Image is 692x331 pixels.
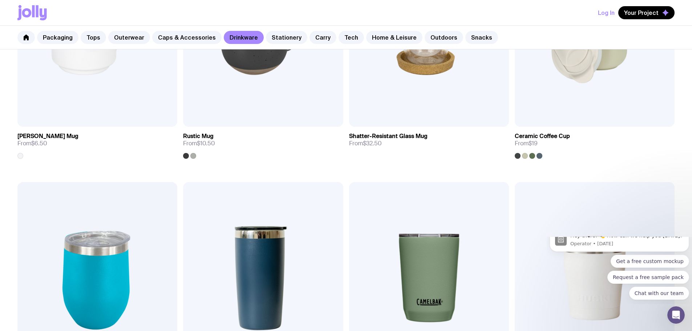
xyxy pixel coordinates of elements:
a: Carry [309,31,336,44]
iframe: Intercom live chat [667,306,685,324]
div: Quick reply options [3,18,142,63]
span: From [515,140,538,147]
a: Ceramic Coffee CupFrom$19 [515,127,675,159]
a: Stationery [266,31,307,44]
span: $6.50 [31,140,47,147]
button: Quick reply: Request a free sample pack [61,34,142,47]
span: From [349,140,382,147]
span: From [183,140,215,147]
h3: Ceramic Coffee Cup [515,133,570,140]
a: Shatter-Resistant Glass MugFrom$32.50 [349,127,509,153]
a: Tech [339,31,364,44]
button: Log In [598,6,615,19]
a: Caps & Accessories [152,31,222,44]
button: Quick reply: Chat with our team [82,50,142,63]
button: Quick reply: Get a free custom mockup [64,18,142,31]
a: Packaging [37,31,78,44]
button: Your Project [618,6,675,19]
iframe: Intercom notifications message [547,237,692,304]
a: Rustic MugFrom$10.50 [183,127,343,159]
a: Outdoors [425,31,463,44]
p: Message from Operator, sent 1w ago [24,4,137,10]
a: Snacks [465,31,498,44]
a: Drinkware [224,31,264,44]
span: $10.50 [197,140,215,147]
a: Outerwear [108,31,150,44]
h3: Shatter-Resistant Glass Mug [349,133,428,140]
span: $19 [529,140,538,147]
span: Your Project [624,9,659,16]
h3: [PERSON_NAME] Mug [17,133,78,140]
span: From [17,140,47,147]
a: [PERSON_NAME] MugFrom$6.50 [17,127,177,159]
span: $32.50 [363,140,382,147]
a: Home & Leisure [366,31,422,44]
a: Tops [81,31,106,44]
h3: Rustic Mug [183,133,214,140]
